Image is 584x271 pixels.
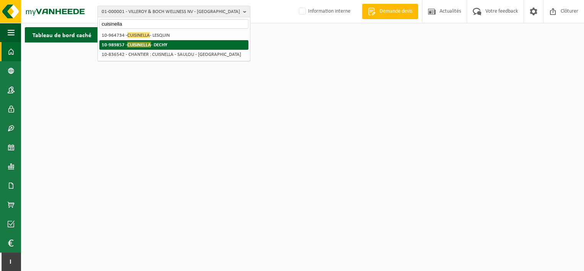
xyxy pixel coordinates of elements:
span: CUISINELLA [127,32,150,38]
button: 01-000001 - VILLEROY & BOCH WELLNESS NV - [GEOGRAPHIC_DATA] [97,6,250,17]
strong: 10-989857 - - DECHY [102,42,167,47]
a: Demande devis [362,4,418,19]
input: Chercher des succursales liées [99,19,248,29]
h2: Tableau de bord caché [25,27,99,42]
li: 10-964734 - - LESQUIN [99,31,248,40]
li: 10-836542 - CHANTIER : CUISNELLA - SAULOU - [GEOGRAPHIC_DATA] [99,50,248,59]
span: CUISINELLA [127,42,151,47]
span: 01-000001 - VILLEROY & BOCH WELLNESS NV - [GEOGRAPHIC_DATA] [102,6,240,18]
span: Demande devis [378,8,414,15]
label: Information interne [297,6,350,17]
